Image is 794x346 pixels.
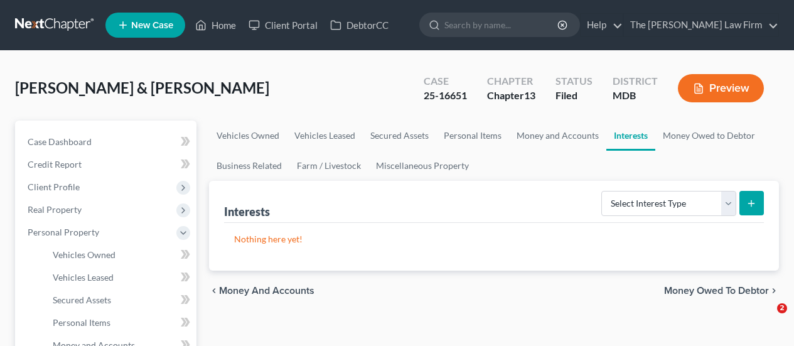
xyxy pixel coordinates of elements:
[424,74,467,89] div: Case
[436,121,509,151] a: Personal Items
[777,303,787,313] span: 2
[242,14,324,36] a: Client Portal
[15,78,269,97] span: [PERSON_NAME] & [PERSON_NAME]
[224,204,270,219] div: Interests
[664,286,779,296] button: Money Owed to Debtor chevron_right
[509,121,606,151] a: Money and Accounts
[487,89,535,103] div: Chapter
[581,14,623,36] a: Help
[655,121,763,151] a: Money Owed to Debtor
[424,89,467,103] div: 25-16651
[28,204,82,215] span: Real Property
[209,151,289,181] a: Business Related
[234,233,754,246] p: Nothing here yet!
[53,317,110,328] span: Personal Items
[524,89,535,101] span: 13
[28,181,80,192] span: Client Profile
[209,286,219,296] i: chevron_left
[28,136,92,147] span: Case Dashboard
[289,151,368,181] a: Farm / Livestock
[751,303,781,333] iframe: Intercom live chat
[28,227,99,237] span: Personal Property
[43,289,196,311] a: Secured Assets
[43,266,196,289] a: Vehicles Leased
[606,121,655,151] a: Interests
[368,151,476,181] a: Miscellaneous Property
[53,295,111,305] span: Secured Assets
[678,74,764,102] button: Preview
[555,89,593,103] div: Filed
[664,286,769,296] span: Money Owed to Debtor
[209,121,287,151] a: Vehicles Owned
[324,14,395,36] a: DebtorCC
[53,272,114,283] span: Vehicles Leased
[209,286,314,296] button: chevron_left Money and Accounts
[613,74,658,89] div: District
[555,74,593,89] div: Status
[189,14,242,36] a: Home
[53,249,115,260] span: Vehicles Owned
[219,286,314,296] span: Money and Accounts
[43,311,196,334] a: Personal Items
[18,153,196,176] a: Credit Report
[444,13,559,36] input: Search by name...
[363,121,436,151] a: Secured Assets
[28,159,82,170] span: Credit Report
[131,21,173,30] span: New Case
[287,121,363,151] a: Vehicles Leased
[624,14,778,36] a: The [PERSON_NAME] Law Firm
[769,286,779,296] i: chevron_right
[613,89,658,103] div: MDB
[487,74,535,89] div: Chapter
[43,244,196,266] a: Vehicles Owned
[18,131,196,153] a: Case Dashboard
